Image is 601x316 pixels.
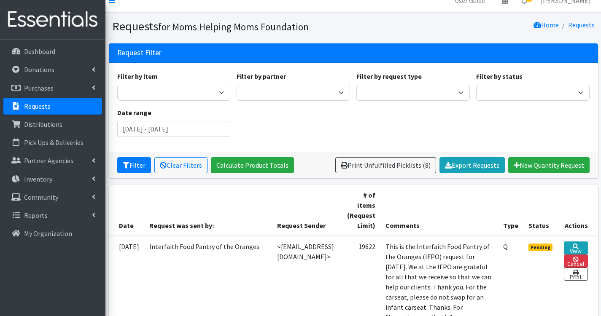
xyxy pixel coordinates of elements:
a: View [564,241,588,254]
th: Actions [559,185,598,236]
a: Partner Agencies [3,152,102,169]
a: Donations [3,61,102,78]
abbr: Quantity [503,242,508,251]
a: Export Requests [439,157,505,173]
p: Requests [24,102,51,110]
p: Distributions [24,120,62,129]
th: Request was sent by: [144,185,272,236]
p: Partner Agencies [24,156,73,165]
a: Distributions [3,116,102,133]
a: Print Unfulfilled Picklists (8) [335,157,436,173]
p: Reports [24,211,48,220]
a: Reports [3,207,102,224]
a: Requests [3,98,102,115]
p: Inventory [24,175,52,183]
a: Purchases [3,80,102,96]
label: Filter by request type [356,71,422,81]
th: Date [109,185,144,236]
a: Inventory [3,171,102,187]
p: Purchases [24,84,54,92]
a: Clear Filters [154,157,208,173]
a: Print [564,268,588,281]
label: Filter by partner [237,71,286,81]
p: Community [24,193,58,201]
a: Cancel [564,254,588,268]
a: Home [534,21,559,29]
th: Comments [380,185,499,236]
label: Date range [117,107,151,118]
label: Filter by item [117,71,158,81]
small: for Moms Helping Moms Foundation [158,21,309,33]
a: Dashboard [3,43,102,60]
h1: Requests [112,19,350,34]
a: New Quantity Request [508,157,590,173]
a: Community [3,189,102,206]
p: Pick Ups & Deliveries [24,138,84,147]
a: Pick Ups & Deliveries [3,134,102,151]
label: Filter by status [476,71,523,81]
th: # of Items (Request Limit) [341,185,380,236]
a: Requests [568,21,595,29]
input: January 1, 2011 - December 31, 2011 [117,121,231,137]
th: Request Sender [272,185,341,236]
h3: Request Filter [117,48,162,57]
th: Type [498,185,523,236]
p: My Organization [24,229,72,238]
span: Pending [528,244,552,251]
img: HumanEssentials [3,5,102,34]
p: Donations [24,65,54,74]
button: Filter [117,157,151,173]
th: Status [523,185,559,236]
a: My Organization [3,225,102,242]
p: Dashboard [24,47,55,56]
a: Calculate Product Totals [211,157,294,173]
